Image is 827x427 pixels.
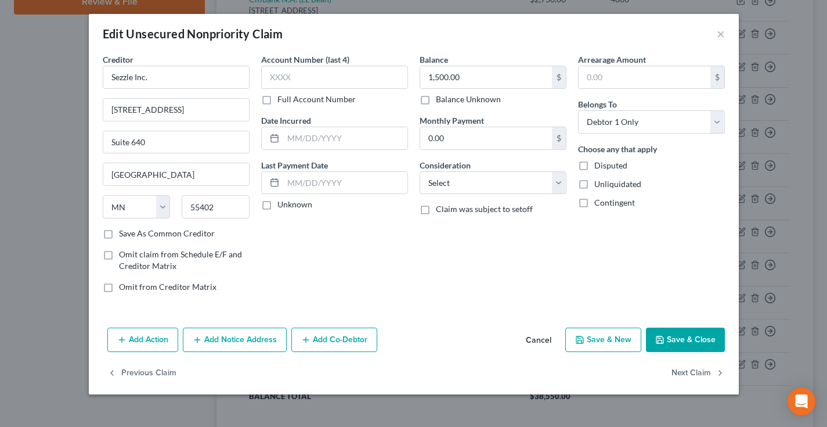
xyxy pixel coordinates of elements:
button: × [717,27,725,41]
input: 0.00 [420,66,552,88]
div: $ [710,66,724,88]
span: Creditor [103,55,133,64]
div: $ [552,127,566,149]
input: Search creditor by name... [103,66,250,89]
input: Enter city... [103,163,249,185]
input: 0.00 [420,127,552,149]
label: Save As Common Creditor [119,228,215,239]
span: Disputed [594,160,627,170]
span: Belongs To [578,99,617,109]
span: Claim was subject to setoff [436,204,533,214]
button: Next Claim [671,361,725,386]
label: Balance Unknown [436,94,501,105]
span: Unliquidated [594,179,641,189]
span: Omit claim from Schedule E/F and Creditor Matrix [119,249,242,271]
label: Last Payment Date [261,159,328,171]
label: Consideration [420,159,471,171]
input: Enter zip... [182,195,250,218]
label: Account Number (last 4) [261,53,349,66]
input: MM/DD/YYYY [283,172,407,194]
button: Add Co-Debtor [291,328,377,352]
label: Choose any that apply [578,143,657,155]
button: Add Action [107,328,178,352]
div: $ [552,66,566,88]
label: Unknown [277,199,312,210]
button: Cancel [517,329,561,352]
input: Apt, Suite, etc... [103,131,249,153]
div: Open Intercom Messenger [788,387,815,415]
span: Contingent [594,198,635,207]
label: Full Account Number [277,94,356,105]
button: Previous Claim [107,361,176,386]
input: XXXX [261,66,408,89]
input: 0.00 [579,66,710,88]
input: MM/DD/YYYY [283,127,407,149]
div: Edit Unsecured Nonpriority Claim [103,26,283,42]
button: Save & New [565,328,641,352]
label: Arrearage Amount [578,53,646,66]
span: Omit from Creditor Matrix [119,282,216,292]
button: Add Notice Address [183,328,287,352]
button: Save & Close [646,328,725,352]
label: Date Incurred [261,114,311,127]
label: Balance [420,53,448,66]
input: Enter address... [103,99,249,121]
label: Monthly Payment [420,114,484,127]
